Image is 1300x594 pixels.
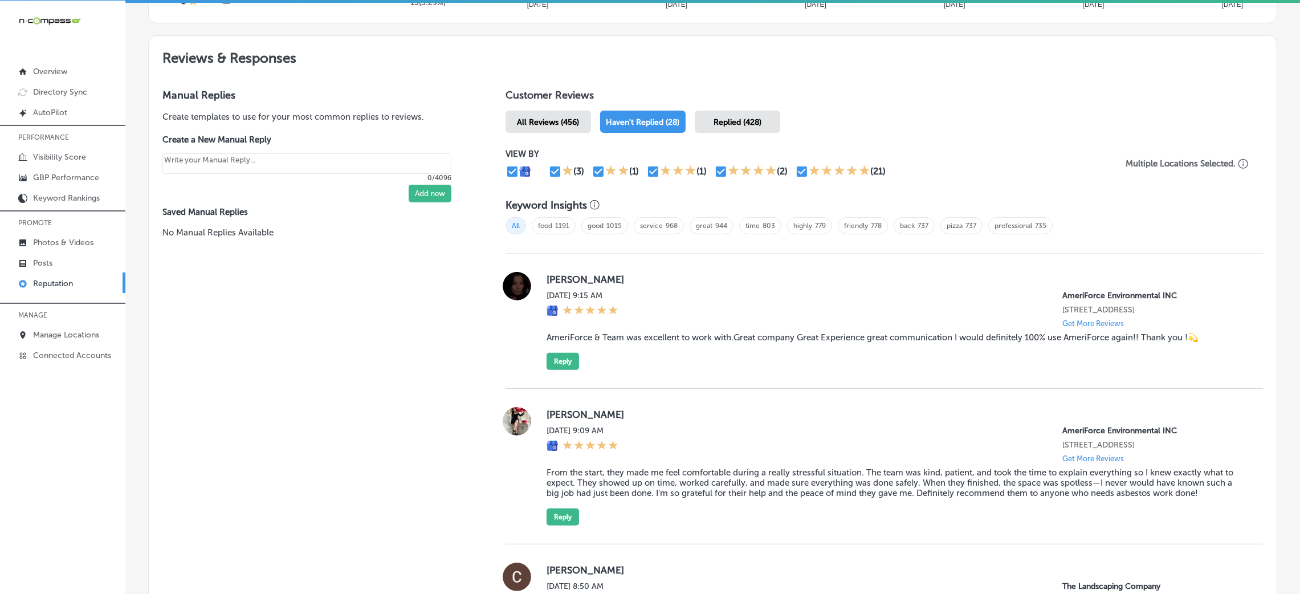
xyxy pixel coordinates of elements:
p: Multiple Locations Selected. [1126,158,1236,169]
a: service [640,222,663,230]
p: GBP Performance [33,173,99,182]
label: [PERSON_NAME] [547,409,1245,420]
a: 1015 [606,222,622,230]
a: 779 [815,222,826,230]
div: (1) [696,166,707,177]
a: 803 [763,222,775,230]
a: time [745,222,760,230]
span: All Reviews (456) [517,117,579,127]
p: 11455 W Interstate 70 Frontage Rd N [1062,305,1245,315]
label: [DATE] 9:15 AM [547,291,618,300]
a: 968 [666,222,678,230]
h2: Reviews & Responses [149,36,1277,75]
p: Get More Reviews [1062,319,1124,328]
blockquote: AmeriForce & Team was excellent to work with.Great company Great Experience great communication I... [547,332,1245,343]
p: Directory Sync [33,87,87,97]
p: AmeriForce Environmental INC [1062,291,1245,300]
button: Reply [547,353,579,370]
tspan: [DATE] [1221,1,1243,9]
label: [DATE] 9:09 AM [547,426,618,436]
p: AutoPilot [33,108,67,117]
a: professional [995,222,1032,230]
div: 2 Stars [605,165,629,178]
label: Saved Manual Replies [162,207,469,217]
a: great [696,222,712,230]
div: 5 Stars [809,165,870,178]
a: back [900,222,915,230]
p: Manage Locations [33,330,99,340]
span: Replied (428) [714,117,761,127]
div: 4 Stars [728,165,777,178]
label: [PERSON_NAME] [547,274,1245,285]
div: (3) [573,166,584,177]
a: highly [793,222,812,230]
p: VIEW BY [506,149,1111,159]
a: 1191 [555,222,569,230]
p: Get More Reviews [1062,454,1124,463]
h3: Keyword Insights [506,199,587,211]
tspan: [DATE] [944,1,965,9]
label: Create a New Manual Reply [162,135,451,145]
a: 735 [1035,222,1046,230]
h1: Customer Reviews [506,89,1263,106]
tspan: [DATE] [527,1,548,9]
img: 660ab0bf-5cc7-4cb8-ba1c-48b5ae0f18e60NCTV_CLogo_TV_Black_-500x88.png [18,15,81,26]
label: [PERSON_NAME] [547,564,1245,576]
span: Haven't Replied (28) [606,117,679,127]
p: Reputation [33,279,73,288]
p: Keyword Rankings [33,193,100,203]
div: (2) [777,166,788,177]
p: No Manual Replies Available [162,226,469,239]
tspan: [DATE] [1082,1,1104,9]
label: [DATE] 8:50 AM [547,581,618,591]
a: 737 [918,222,928,230]
button: Reply [547,508,579,526]
div: 1 Star [562,165,573,178]
p: 11455 W Interstate 70 Frontage Rd N [1062,440,1245,450]
div: (1) [629,166,639,177]
tspan: [DATE] [666,1,687,9]
a: pizza [947,222,963,230]
p: Posts [33,258,52,268]
p: Photos & Videos [33,238,93,247]
p: Overview [33,67,67,76]
h3: Manual Replies [162,89,469,101]
a: good [588,222,604,230]
p: The Landscaping Company [1062,581,1245,591]
p: Create templates to use for your most common replies to reviews. [162,111,469,123]
div: (21) [870,166,886,177]
div: 5 Stars [563,305,618,318]
p: Visibility Score [33,152,86,162]
p: 0/4096 [162,174,451,182]
p: Connected Accounts [33,351,111,360]
a: 944 [715,222,727,230]
a: friendly [844,222,868,230]
div: 5 Stars [563,440,618,453]
p: AmeriForce Environmental INC [1062,426,1245,436]
textarea: Create your Quick Reply [162,153,451,174]
tspan: [DATE] [805,1,826,9]
div: 3 Stars [660,165,696,178]
button: Add new [409,185,451,202]
a: 737 [965,222,976,230]
a: 778 [871,222,882,230]
a: food [538,222,552,230]
blockquote: From the start, they made me feel comfortable during a really stressful situation. The team was k... [547,467,1245,498]
span: All [506,217,526,234]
